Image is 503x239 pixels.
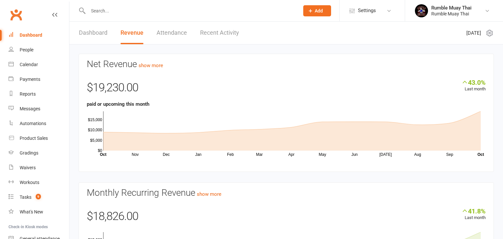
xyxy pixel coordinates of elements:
a: Attendance [157,22,187,44]
div: People [20,47,33,52]
div: 43.0% [461,79,486,86]
div: Payments [20,77,40,82]
div: Last month [461,207,486,221]
div: Tasks [20,194,31,200]
span: Add [315,8,323,13]
button: Add [303,5,331,16]
a: Tasks 9 [9,190,69,205]
a: Dashboard [9,28,69,43]
a: Payments [9,72,69,87]
img: thumb_image1688088946.png [415,4,428,17]
a: Dashboard [79,22,107,44]
span: [DATE] [466,29,481,37]
div: Rumble Muay Thai [431,5,472,11]
a: People [9,43,69,57]
a: Revenue [121,22,143,44]
div: Last month [461,79,486,93]
div: $19,230.00 [87,79,486,100]
a: Waivers [9,160,69,175]
div: Messages [20,106,40,111]
a: Gradings [9,146,69,160]
div: Gradings [20,150,38,156]
div: Waivers [20,165,36,170]
input: Search... [86,6,295,15]
div: Calendar [20,62,38,67]
a: Reports [9,87,69,101]
a: Messages [9,101,69,116]
span: 9 [36,194,41,199]
a: Clubworx [8,7,24,23]
a: What's New [9,205,69,219]
div: Dashboard [20,32,42,38]
h3: Net Revenue [87,59,486,69]
a: Calendar [9,57,69,72]
div: Rumble Muay Thai [431,11,472,17]
h3: Monthly Recurring Revenue [87,188,486,198]
div: What's New [20,209,43,214]
div: Reports [20,91,36,97]
div: $18,826.00 [87,207,486,229]
div: Workouts [20,180,39,185]
span: Settings [358,3,376,18]
a: show more [197,191,221,197]
div: 41.8% [461,207,486,214]
div: Automations [20,121,46,126]
div: Product Sales [20,136,48,141]
a: Recent Activity [200,22,239,44]
a: Automations [9,116,69,131]
strong: paid or upcoming this month [87,101,149,107]
a: Workouts [9,175,69,190]
a: Product Sales [9,131,69,146]
a: show more [139,63,163,68]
